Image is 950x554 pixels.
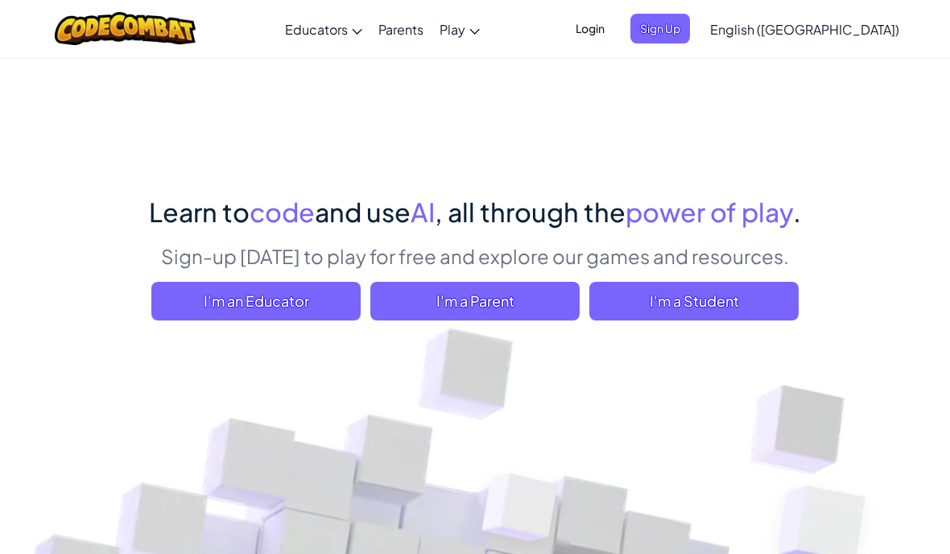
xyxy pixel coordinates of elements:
[566,14,614,43] button: Login
[55,12,196,45] img: CodeCombat logo
[277,7,370,51] a: Educators
[149,196,250,228] span: Learn to
[626,196,793,228] span: power of play
[793,196,801,228] span: .
[630,14,690,43] button: Sign Up
[411,196,435,228] span: AI
[315,196,411,228] span: and use
[370,7,432,51] a: Parents
[702,7,907,51] a: English ([GEOGRAPHIC_DATA])
[589,282,799,320] button: I'm a Student
[710,21,899,38] span: English ([GEOGRAPHIC_DATA])
[435,196,626,228] span: , all through the
[440,21,465,38] span: Play
[151,282,361,320] a: I'm an Educator
[149,242,801,270] p: Sign-up [DATE] to play for free and explore our games and resources.
[250,196,315,228] span: code
[432,7,488,51] a: Play
[285,21,348,38] span: Educators
[370,282,580,320] a: I'm a Parent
